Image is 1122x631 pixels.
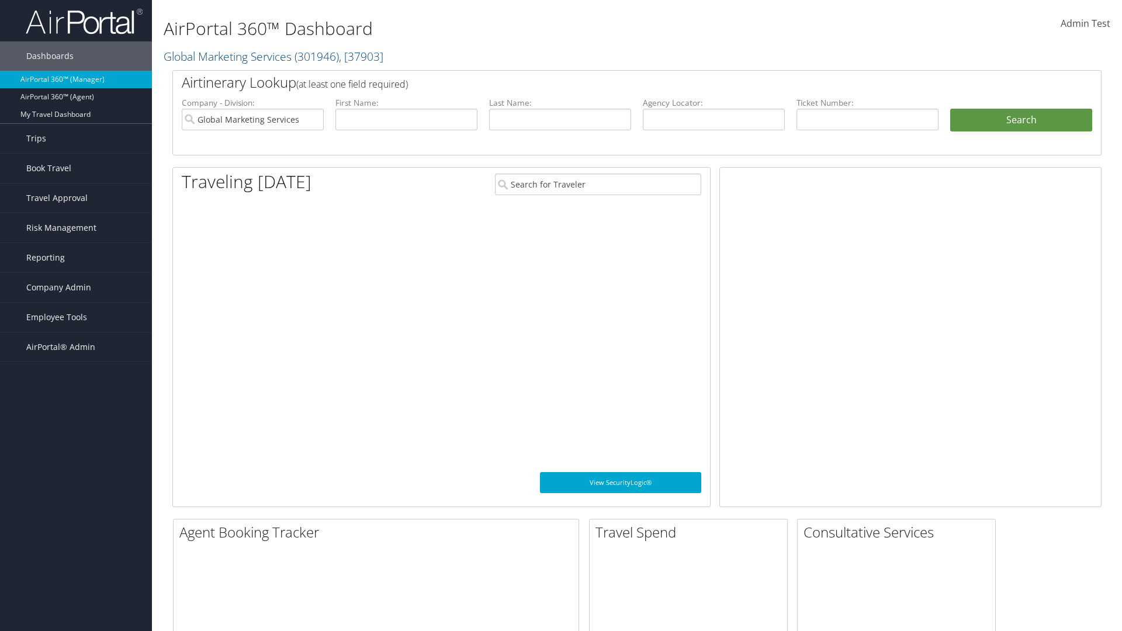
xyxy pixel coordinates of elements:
[26,124,46,153] span: Trips
[295,48,339,64] span: ( 301946 )
[1061,17,1110,30] span: Admin Test
[797,97,939,109] label: Ticket Number:
[182,169,311,194] h1: Traveling [DATE]
[540,472,701,493] a: View SecurityLogic®
[804,522,995,542] h2: Consultative Services
[26,183,88,213] span: Travel Approval
[164,16,795,41] h1: AirPortal 360™ Dashboard
[26,8,143,35] img: airportal-logo.png
[643,97,785,109] label: Agency Locator:
[26,332,95,362] span: AirPortal® Admin
[164,48,383,64] a: Global Marketing Services
[339,48,383,64] span: , [ 37903 ]
[26,273,91,302] span: Company Admin
[179,522,579,542] h2: Agent Booking Tracker
[26,41,74,71] span: Dashboards
[26,154,71,183] span: Book Travel
[495,174,701,195] input: Search for Traveler
[296,78,408,91] span: (at least one field required)
[26,303,87,332] span: Employee Tools
[595,522,787,542] h2: Travel Spend
[26,243,65,272] span: Reporting
[335,97,477,109] label: First Name:
[489,97,631,109] label: Last Name:
[1061,6,1110,42] a: Admin Test
[182,72,1015,92] h2: Airtinerary Lookup
[182,97,324,109] label: Company - Division:
[26,213,96,242] span: Risk Management
[950,109,1092,132] button: Search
